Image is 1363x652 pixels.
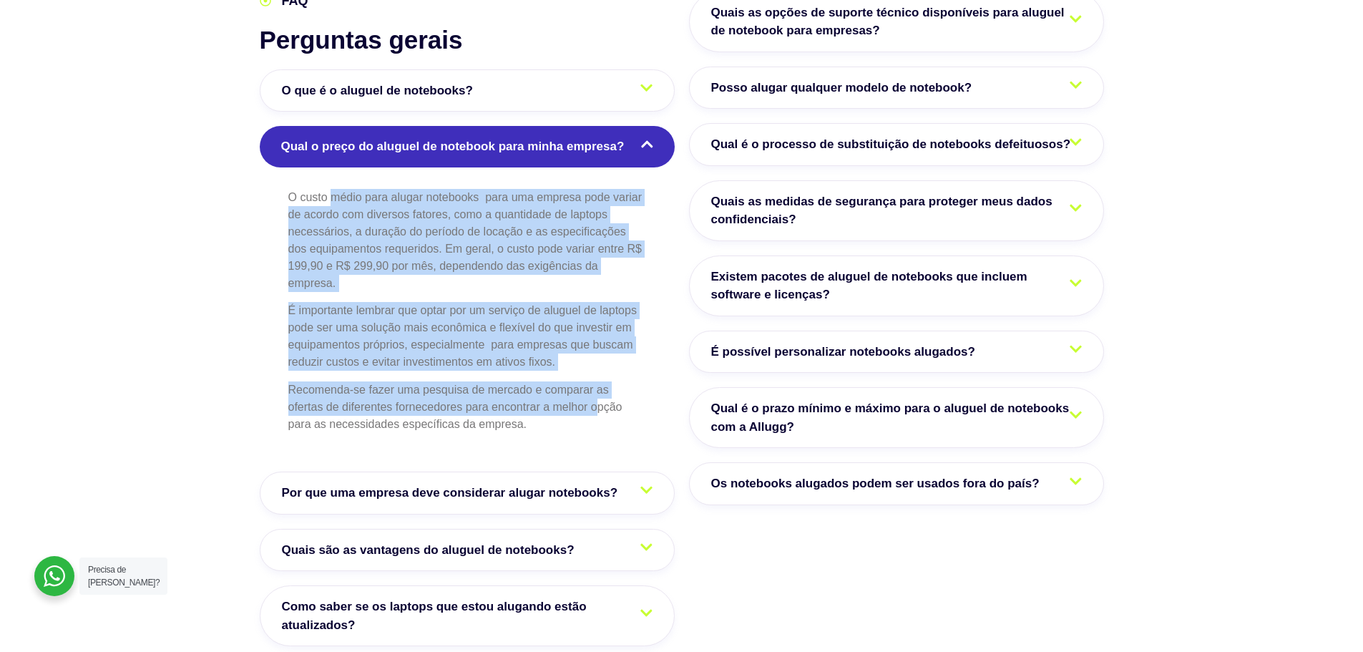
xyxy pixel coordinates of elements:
iframe: Chat Widget [1291,583,1363,652]
a: Como saber se os laptops que estou alugando estão atualizados? [260,585,675,646]
span: É possível personalizar notebooks alugados? [711,343,982,361]
a: Posso alugar qualquer modelo de notebook? [689,67,1104,110]
p: O custo médio para alugar notebooks para uma empresa pode variar de acordo com diversos fatores, ... [288,189,646,292]
div: Widget de chat [1291,583,1363,652]
span: Por que uma empresa deve considerar alugar notebooks? [282,484,625,502]
span: Precisa de [PERSON_NAME]? [88,565,160,588]
a: Quais as medidas de segurança para proteger meus dados confidenciais? [689,180,1104,241]
span: Existem pacotes de aluguel de notebooks que incluem software e licenças? [711,268,1082,304]
a: Qual é o prazo mínimo e máximo para o aluguel de notebooks com a Allugg? [689,387,1104,448]
span: Quais são as vantagens do aluguel de notebooks? [282,541,582,560]
span: Como saber se os laptops que estou alugando estão atualizados? [282,598,653,634]
a: Quais são as vantagens do aluguel de notebooks? [260,529,675,572]
span: Quais as medidas de segurança para proteger meus dados confidenciais? [711,193,1082,229]
span: O que é o aluguel de notebooks? [282,82,480,100]
span: Posso alugar qualquer modelo de notebook? [711,79,979,97]
a: Qual é o processo de substituição de notebooks defeituosos? [689,123,1104,166]
a: É possível personalizar notebooks alugados? [689,331,1104,374]
p: É importante lembrar que optar por um serviço de aluguel de laptops pode ser uma solução mais eco... [288,302,646,371]
a: Qual o preço do aluguel de notebook para minha empresa? [260,126,675,167]
span: Qual o preço do aluguel de notebook para minha empresa? [281,137,632,156]
span: Qual é o prazo mínimo e máximo para o aluguel de notebooks com a Allugg? [711,399,1082,436]
h2: Perguntas gerais [260,25,675,55]
a: Existem pacotes de aluguel de notebooks que incluem software e licenças? [689,256,1104,316]
p: Recomenda-se fazer uma pesquisa de mercado e comparar as ofertas de diferentes fornecedores para ... [288,381,646,433]
span: Os notebooks alugados podem ser usados fora do país? [711,475,1047,493]
span: Quais as opções de suporte técnico disponíveis para aluguel de notebook para empresas? [711,4,1082,40]
a: Por que uma empresa deve considerar alugar notebooks? [260,472,675,515]
a: O que é o aluguel de notebooks? [260,69,675,112]
a: Os notebooks alugados podem ser usados fora do país? [689,462,1104,505]
span: Qual é o processo de substituição de notebooks defeituosos? [711,135,1078,154]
